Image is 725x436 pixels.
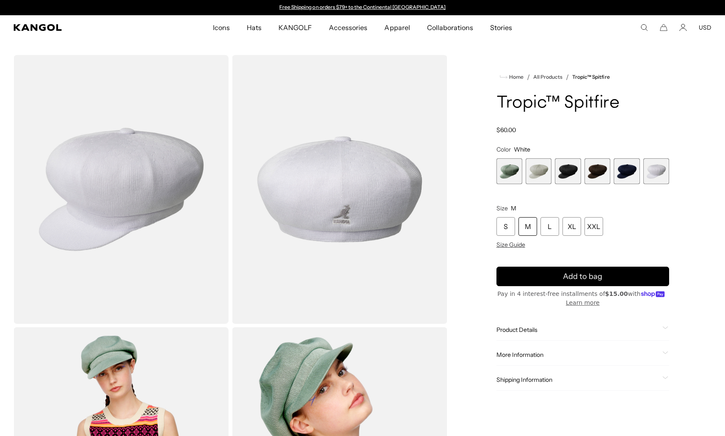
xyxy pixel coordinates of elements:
[526,158,551,184] div: 2 of 6
[640,24,648,31] summary: Search here
[614,158,640,184] div: 5 of 6
[526,158,551,184] label: Moonstruck
[270,15,320,40] a: KANGOLF
[496,326,659,334] span: Product Details
[427,15,473,40] span: Collaborations
[563,271,602,282] span: Add to bag
[376,15,418,40] a: Apparel
[278,15,312,40] span: KANGOLF
[14,55,229,324] img: color-white
[507,74,524,80] span: Home
[419,15,482,40] a: Collaborations
[699,24,711,31] button: USD
[518,217,537,236] div: M
[329,15,367,40] span: Accessories
[496,72,669,82] nav: breadcrumbs
[643,158,669,184] label: White
[500,73,524,81] a: Home
[555,158,581,184] div: 3 of 6
[533,74,562,80] a: All Products
[213,15,230,40] span: Icons
[524,72,530,82] li: /
[660,24,667,31] button: Cart
[204,15,238,40] a: Icons
[384,15,410,40] span: Apparel
[584,158,610,184] label: Dark Brown
[482,15,521,40] a: Stories
[584,158,610,184] div: 4 of 6
[496,158,522,184] label: SAGE GREEN
[496,94,669,113] h1: Tropic™ Spitfire
[320,15,376,40] a: Accessories
[614,158,640,184] label: Navy
[496,241,525,248] span: Size Guide
[496,351,659,359] span: More Information
[496,217,515,236] div: S
[490,15,512,40] span: Stories
[14,24,141,31] a: Kangol
[679,24,687,31] a: Account
[276,4,450,11] div: 1 of 2
[643,158,669,184] div: 6 of 6
[496,267,669,286] button: Add to bag
[276,4,450,11] div: Announcement
[232,55,447,324] img: color-white
[514,146,530,153] span: White
[496,158,522,184] div: 1 of 6
[496,376,659,384] span: Shipping Information
[496,146,511,153] span: Color
[279,4,446,10] a: Free Shipping on orders $79+ to the Continental [GEOGRAPHIC_DATA]
[511,204,516,212] span: M
[496,126,516,134] span: $60.00
[238,15,270,40] a: Hats
[562,72,569,82] li: /
[555,158,581,184] label: Black
[562,217,581,236] div: XL
[584,217,603,236] div: XXL
[540,217,559,236] div: L
[572,74,609,80] a: Tropic™ Spitfire
[496,204,508,212] span: Size
[276,4,450,11] slideshow-component: Announcement bar
[247,15,262,40] span: Hats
